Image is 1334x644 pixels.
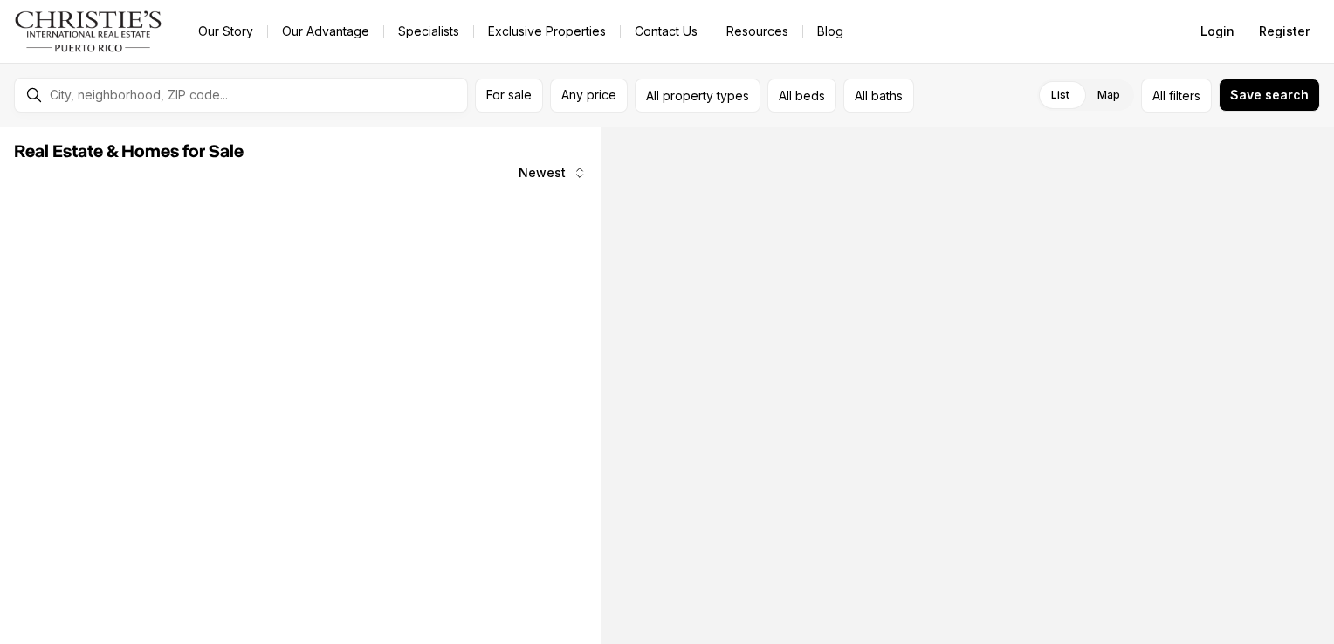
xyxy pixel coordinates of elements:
[1141,79,1212,113] button: Allfilters
[1169,86,1200,105] span: filters
[1219,79,1320,112] button: Save search
[1190,14,1245,49] button: Login
[843,79,914,113] button: All baths
[508,155,597,190] button: Newest
[1230,88,1309,102] span: Save search
[486,88,532,102] span: For sale
[268,19,383,44] a: Our Advantage
[561,88,616,102] span: Any price
[1259,24,1310,38] span: Register
[184,19,267,44] a: Our Story
[14,143,244,161] span: Real Estate & Homes for Sale
[712,19,802,44] a: Resources
[519,166,566,180] span: Newest
[621,19,712,44] button: Contact Us
[1083,79,1134,111] label: Map
[1152,86,1166,105] span: All
[1200,24,1234,38] span: Login
[475,79,543,113] button: For sale
[767,79,836,113] button: All beds
[635,79,760,113] button: All property types
[384,19,473,44] a: Specialists
[14,10,163,52] img: logo
[803,19,857,44] a: Blog
[1248,14,1320,49] button: Register
[1037,79,1083,111] label: List
[474,19,620,44] a: Exclusive Properties
[550,79,628,113] button: Any price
